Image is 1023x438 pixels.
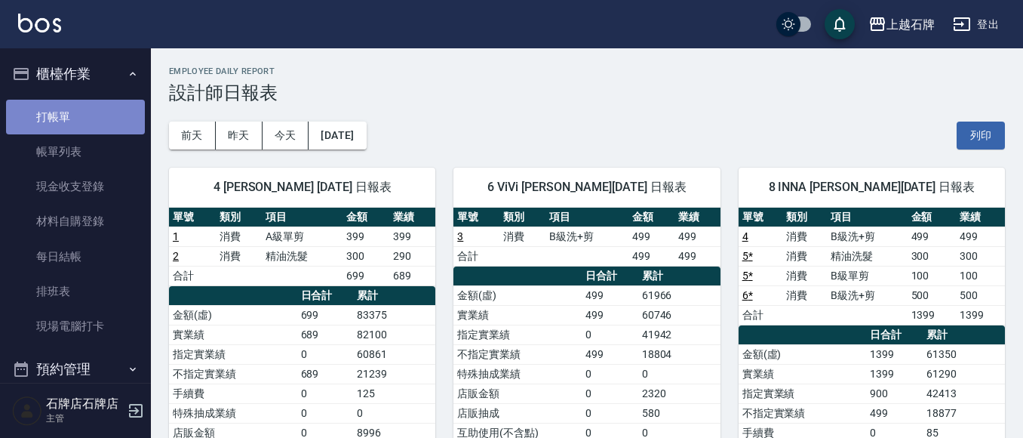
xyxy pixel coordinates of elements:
[297,305,354,325] td: 699
[908,227,957,246] td: 499
[757,180,987,195] span: 8 INNA [PERSON_NAME][DATE] 日報表
[173,250,179,262] a: 2
[169,208,435,286] table: a dense table
[674,227,720,246] td: 499
[956,305,1005,325] td: 1399
[343,246,389,266] td: 300
[956,266,1005,285] td: 100
[216,246,263,266] td: 消費
[453,325,582,344] td: 指定實業績
[6,54,145,94] button: 櫃檯作業
[545,208,628,227] th: 項目
[674,246,720,266] td: 499
[782,208,827,227] th: 類別
[169,66,1005,76] h2: Employee Daily Report
[353,325,435,344] td: 82100
[6,204,145,239] a: 材料自購登錄
[389,227,436,246] td: 399
[453,364,582,384] td: 特殊抽成業績
[18,14,61,32] img: Logo
[545,227,628,246] td: B級洗+剪
[582,403,638,423] td: 0
[674,208,720,227] th: 業績
[866,344,923,364] td: 1399
[628,208,674,227] th: 金額
[739,364,867,384] td: 實業績
[638,403,720,423] td: 580
[947,11,1005,39] button: 登出
[827,227,907,246] td: B級洗+剪
[353,403,435,423] td: 0
[6,100,145,134] a: 打帳單
[262,208,343,227] th: 項目
[309,122,366,150] button: [DATE]
[739,384,867,403] td: 指定實業績
[628,246,674,266] td: 499
[956,227,1005,246] td: 499
[262,246,343,266] td: 精油洗髮
[638,344,720,364] td: 18804
[956,208,1005,227] th: 業績
[263,122,309,150] button: 今天
[827,246,907,266] td: 精油洗髮
[782,227,827,246] td: 消費
[923,403,1005,423] td: 18877
[886,15,935,34] div: 上越石牌
[825,9,855,39] button: save
[908,208,957,227] th: 金額
[923,384,1005,403] td: 42413
[582,267,638,286] th: 日合計
[638,305,720,325] td: 60746
[908,266,957,285] td: 100
[216,227,263,246] td: 消費
[923,364,1005,384] td: 61290
[453,285,582,305] td: 金額(虛)
[638,285,720,305] td: 61966
[582,325,638,344] td: 0
[169,82,1005,103] h3: 設計師日報表
[739,208,1005,325] table: a dense table
[297,364,354,384] td: 689
[827,208,907,227] th: 項目
[739,344,867,364] td: 金額(虛)
[169,266,216,285] td: 合計
[297,325,354,344] td: 689
[472,180,702,195] span: 6 ViVi [PERSON_NAME][DATE] 日報表
[582,344,638,364] td: 499
[739,305,783,325] td: 合計
[216,122,263,150] button: 昨天
[173,230,179,242] a: 1
[742,230,748,242] a: 4
[389,246,436,266] td: 290
[453,208,720,267] table: a dense table
[6,134,145,169] a: 帳單列表
[499,227,545,246] td: 消費
[343,208,389,227] th: 金額
[957,122,1005,150] button: 列印
[6,274,145,309] a: 排班表
[343,227,389,246] td: 399
[389,208,436,227] th: 業績
[453,208,499,227] th: 單號
[216,208,263,227] th: 類別
[453,403,582,423] td: 店販抽成
[12,396,42,426] img: Person
[169,403,297,423] td: 特殊抽成業績
[353,384,435,403] td: 125
[169,364,297,384] td: 不指定實業績
[457,230,463,242] a: 3
[169,384,297,403] td: 手續費
[6,350,145,389] button: 預約管理
[169,325,297,344] td: 實業績
[297,344,354,364] td: 0
[827,285,907,305] td: B級洗+剪
[782,285,827,305] td: 消費
[453,384,582,403] td: 店販金額
[827,266,907,285] td: B級單剪
[499,208,545,227] th: 類別
[582,384,638,403] td: 0
[956,246,1005,266] td: 300
[866,325,923,345] th: 日合計
[638,325,720,344] td: 41942
[353,344,435,364] td: 60861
